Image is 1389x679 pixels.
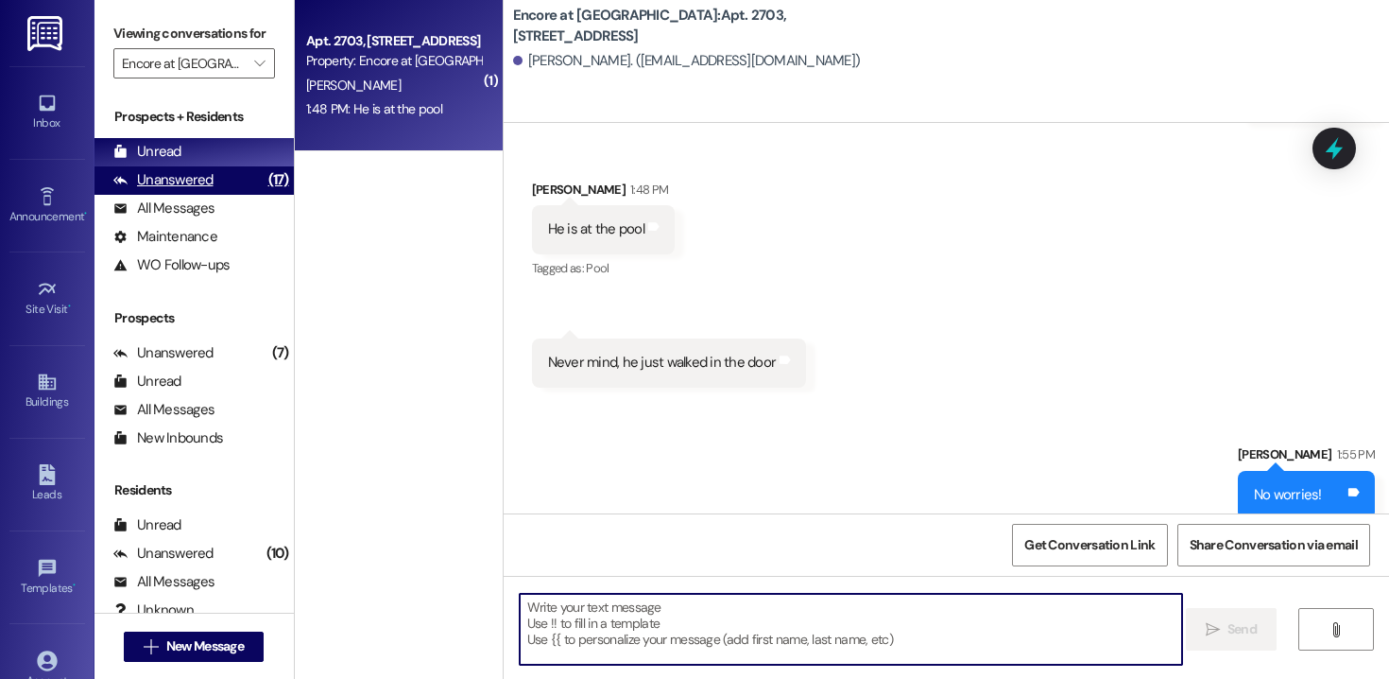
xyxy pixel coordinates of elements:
button: Get Conversation Link [1012,524,1167,566]
a: Site Visit • [9,273,85,324]
div: (10) [262,539,294,568]
div: He is at the pool [548,219,644,239]
span: [PERSON_NAME] [306,77,401,94]
div: All Messages [113,572,214,592]
span: Get Conversation Link [1024,535,1155,555]
div: 1:48 PM: He is at the pool [306,100,442,117]
div: Prospects + Residents [94,107,294,127]
i:  [144,639,158,654]
div: 1:48 PM [626,180,668,200]
span: • [68,300,71,313]
div: All Messages [113,400,214,420]
label: Viewing conversations for [113,19,275,48]
a: Templates • [9,552,85,603]
div: Unanswered [113,343,214,363]
b: Encore at [GEOGRAPHIC_DATA]: Apt. 2703, [STREET_ADDRESS] [513,6,891,46]
div: Residents [94,480,294,500]
div: Tagged as: [532,254,675,282]
div: Unanswered [113,170,214,190]
div: Never mind, he just walked in the door [548,353,777,373]
div: Apt. 2703, [STREET_ADDRESS] [306,31,481,51]
span: Share Conversation via email [1190,535,1358,555]
div: Unread [113,372,181,392]
button: Send [1186,608,1278,651]
div: [PERSON_NAME]. ([EMAIL_ADDRESS][DOMAIN_NAME]) [513,51,861,71]
div: (7) [267,339,294,368]
span: Send [1227,619,1257,639]
img: ResiDesk Logo [27,16,66,51]
span: • [73,579,76,592]
div: Prospects [94,308,294,328]
div: WO Follow-ups [113,255,230,275]
i:  [1329,622,1343,637]
div: No worries! [1254,485,1322,505]
div: Unanswered [113,544,214,564]
span: • [84,207,87,220]
div: Maintenance [113,227,217,247]
div: Unread [113,515,181,535]
span: New Message [166,636,244,656]
div: All Messages [113,199,214,218]
div: New Inbounds [113,428,223,448]
a: Leads [9,459,85,510]
a: Inbox [9,87,85,138]
div: (17) [264,165,294,195]
div: Unknown [113,601,194,620]
button: Share Conversation via email [1177,524,1370,566]
div: Property: Encore at [GEOGRAPHIC_DATA] [306,51,481,71]
span: Pool [586,260,609,276]
div: 1:55 PM [1332,444,1375,464]
button: New Message [124,632,264,662]
i:  [1206,622,1220,637]
input: All communities [122,48,245,78]
a: Buildings [9,366,85,417]
div: Unread [113,142,181,162]
div: [PERSON_NAME] [1238,444,1375,471]
div: [PERSON_NAME] [532,180,675,206]
i:  [254,56,265,71]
